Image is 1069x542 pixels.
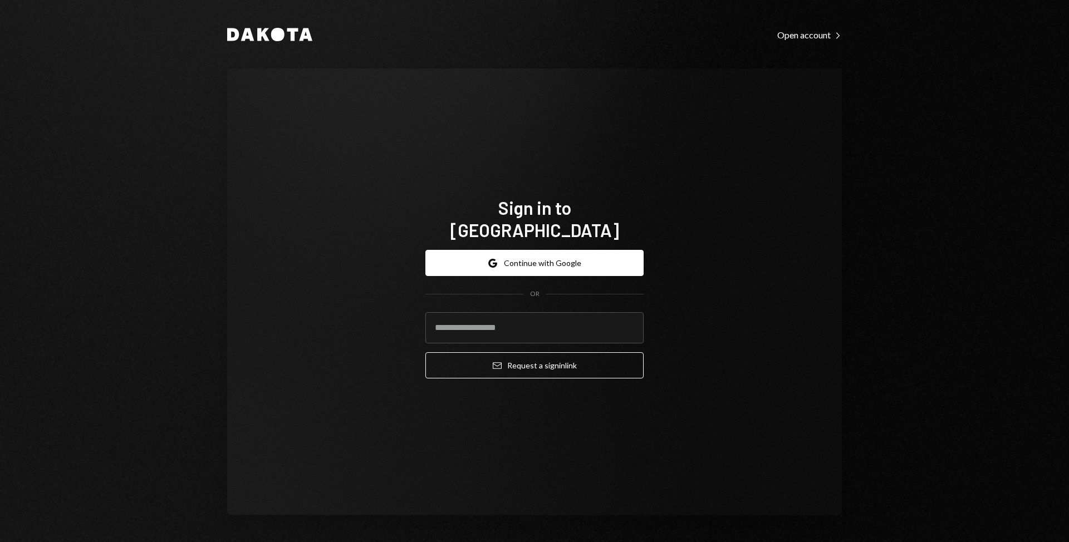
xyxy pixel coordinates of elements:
button: Continue with Google [425,250,644,276]
div: OR [530,289,540,299]
button: Request a signinlink [425,352,644,378]
h1: Sign in to [GEOGRAPHIC_DATA] [425,196,644,241]
a: Open account [777,28,842,41]
div: Open account [777,29,842,41]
